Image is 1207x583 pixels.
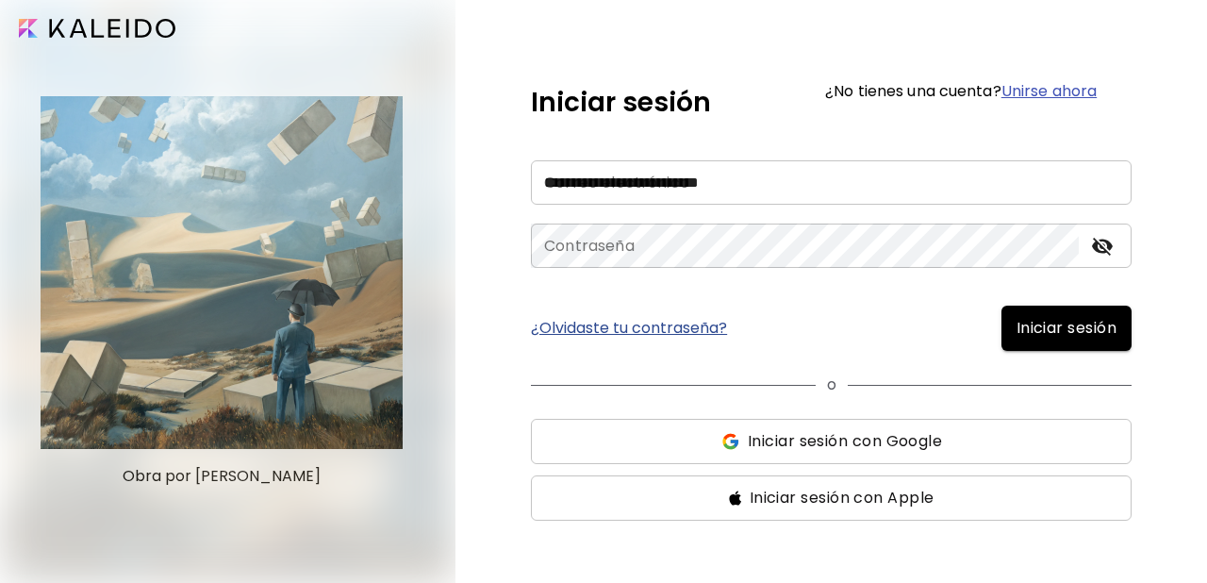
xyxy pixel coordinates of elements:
button: ssIniciar sesión con Apple [531,475,1132,521]
a: Unirse ahora [1001,80,1097,102]
button: Iniciar sesión [1001,306,1132,351]
img: ss [729,491,742,506]
img: ss [720,432,740,451]
h5: Iniciar sesión [531,83,711,123]
span: Iniciar sesión con Apple [750,487,934,509]
h6: ¿No tienes una cuenta? [825,84,1097,99]
span: Iniciar sesión [1017,317,1116,340]
button: ssIniciar sesión con Google [531,419,1132,464]
span: Iniciar sesión con Google [748,430,942,453]
a: ¿Olvidaste tu contraseña? [531,321,727,336]
button: toggle password visibility [1086,230,1118,262]
p: o [827,374,836,396]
